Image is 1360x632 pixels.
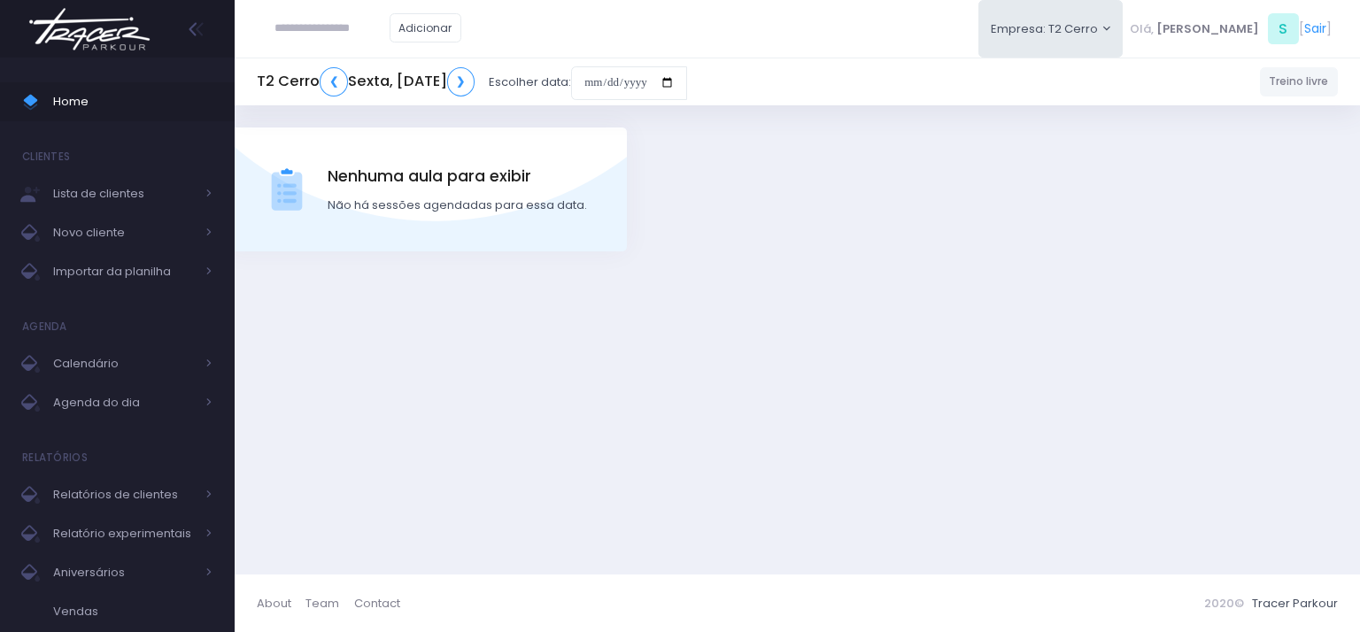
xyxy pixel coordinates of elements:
h5: T2 Cerro Sexta, [DATE] [257,67,475,96]
div: [ ] [1123,9,1338,49]
h4: Agenda [22,309,67,344]
h4: Relatórios [22,440,88,475]
div: Escolher data: [257,62,687,103]
a: ❯ [447,67,475,96]
a: Adicionar [390,13,462,42]
span: Aniversários [53,561,195,584]
span: 2020© [1204,595,1244,612]
span: Importar da planilha [53,260,195,283]
a: ❮ [320,67,348,96]
span: Relatórios de clientes [53,483,195,506]
span: Nenhuma aula para exibir [328,165,587,188]
span: Lista de clientes [53,182,195,205]
h4: Clientes [22,139,70,174]
a: About [257,586,305,620]
span: Home [53,90,212,113]
a: Team [305,586,353,620]
span: S [1268,13,1299,44]
a: Tracer Parkour [1252,595,1338,612]
span: Agenda do dia [53,391,195,414]
span: [PERSON_NAME] [1156,20,1259,38]
a: Contact [354,586,400,620]
a: Sair [1304,19,1326,38]
span: Novo cliente [53,221,195,244]
div: Não há sessões agendadas para essa data. [328,197,587,214]
a: Treino livre [1260,67,1339,96]
span: Calendário [53,352,195,375]
span: Vendas [53,600,212,623]
span: Olá, [1130,20,1154,38]
span: Relatório experimentais [53,522,195,545]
